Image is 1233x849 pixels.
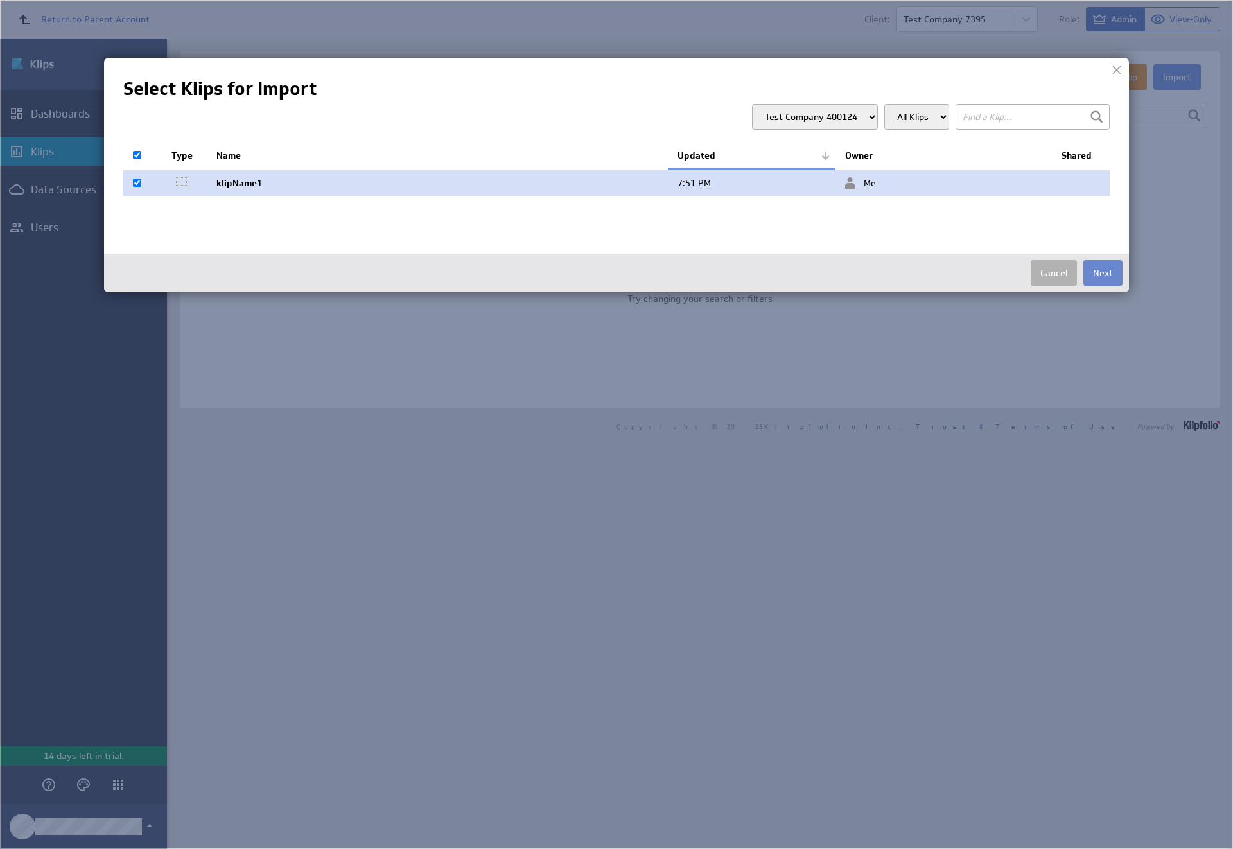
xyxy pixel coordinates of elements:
th: Shared [1052,143,1110,170]
span: Oct 1, 2025 7:51 PM [678,177,711,189]
th: Name [207,143,668,170]
th: Type [162,143,207,170]
button: Cancel [1031,260,1077,286]
td: klipName1 [207,170,668,197]
th: Owner [835,143,1052,170]
span: Me [845,177,876,189]
button: Next [1083,260,1123,286]
h1: Select Klips for Import [123,77,1110,101]
img: icon-blank.png [171,177,191,187]
input: Find a Klip... [956,104,1110,130]
th: Updated [668,143,835,170]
